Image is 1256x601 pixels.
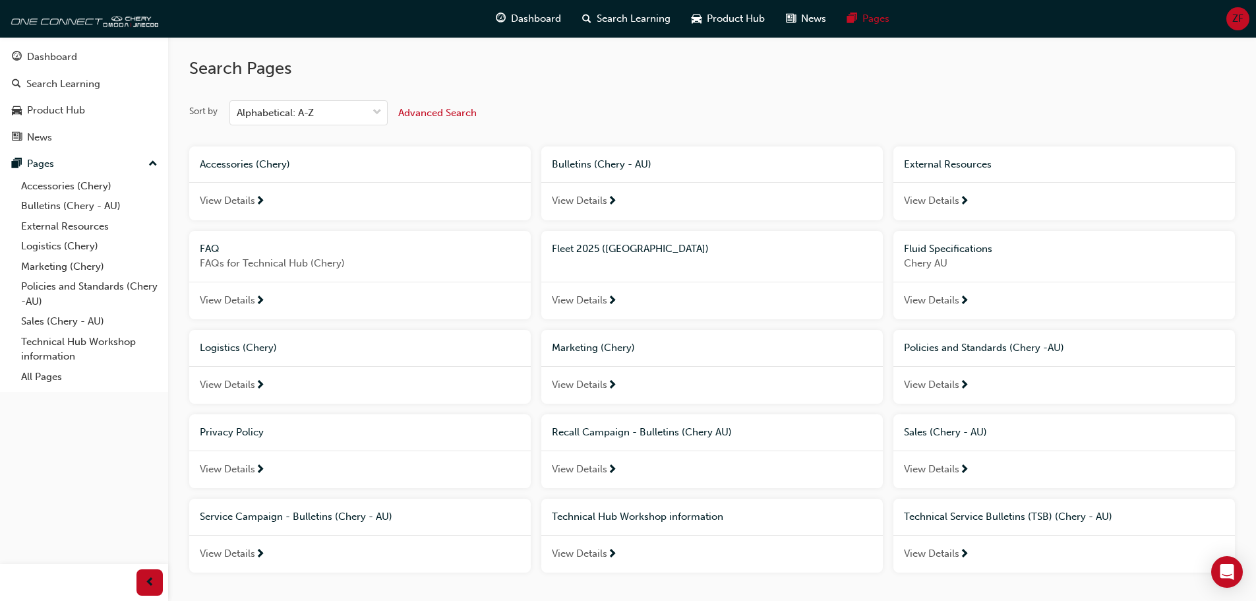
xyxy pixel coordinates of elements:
[552,377,607,393] span: View Details
[893,231,1235,320] a: Fluid SpecificationsChery AUView Details
[904,546,959,561] span: View Details
[572,5,681,32] a: search-iconSearch Learning
[552,426,732,438] span: Recall Campaign - Bulletins (Chery AU)
[5,72,163,96] a: Search Learning
[7,5,158,32] img: oneconnect
[485,5,572,32] a: guage-iconDashboard
[786,11,796,27] span: news-icon
[552,158,651,170] span: Bulletins (Chery - AU)
[959,380,969,392] span: next-icon
[27,156,54,172] div: Pages
[12,79,21,90] span: search-icon
[496,11,506,27] span: guage-icon
[681,5,775,32] a: car-iconProduct Hub
[189,499,531,573] a: Service Campaign - Bulletins (Chery - AU)View Details
[904,377,959,393] span: View Details
[26,77,100,92] div: Search Learning
[200,342,277,354] span: Logistics (Chery)
[847,11,857,27] span: pages-icon
[16,257,163,277] a: Marketing (Chery)
[200,511,392,522] span: Service Campaign - Bulletins (Chery - AU)
[904,342,1064,354] span: Policies and Standards (Chery -AU)
[904,462,959,477] span: View Details
[16,276,163,311] a: Policies and Standards (Chery -AU)
[200,462,255,477] span: View Details
[16,196,163,216] a: Bulletins (Chery - AU)
[904,511,1112,522] span: Technical Service Bulletins (TSB) (Chery - AU)
[237,106,314,121] div: Alphabetical: A-Z
[189,58,1235,79] h2: Search Pages
[893,146,1235,220] a: External ResourcesView Details
[607,549,617,561] span: next-icon
[552,546,607,561] span: View Details
[200,546,255,561] span: View Details
[607,380,617,392] span: next-icon
[16,367,163,387] a: All Pages
[893,499,1235,573] a: Technical Service Bulletins (TSB) (Chery - AU)View Details
[5,152,163,176] button: Pages
[27,49,77,65] div: Dashboard
[5,125,163,150] a: News
[904,158,992,170] span: External Resources
[16,332,163,367] a: Technical Hub Workshop information
[148,156,158,173] span: up-icon
[552,293,607,308] span: View Details
[1232,11,1243,26] span: ZF
[801,11,826,26] span: News
[1211,556,1243,588] div: Open Intercom Messenger
[541,499,883,573] a: Technical Hub Workshop informationView Details
[255,549,265,561] span: next-icon
[398,107,477,119] span: Advanced Search
[541,330,883,404] a: Marketing (Chery)View Details
[189,231,531,320] a: FAQFAQs for Technical Hub (Chery)View Details
[373,104,382,121] span: down-icon
[200,158,290,170] span: Accessories (Chery)
[893,330,1235,404] a: Policies and Standards (Chery -AU)View Details
[12,132,22,144] span: news-icon
[145,575,155,591] span: prev-icon
[1226,7,1249,30] button: ZF
[541,231,883,320] a: Fleet 2025 ([GEOGRAPHIC_DATA])View Details
[959,464,969,476] span: next-icon
[959,549,969,561] span: next-icon
[959,296,969,307] span: next-icon
[541,146,883,220] a: Bulletins (Chery - AU)View Details
[893,414,1235,488] a: Sales (Chery - AU)View Details
[255,464,265,476] span: next-icon
[200,426,264,438] span: Privacy Policy
[597,11,671,26] span: Search Learning
[959,196,969,208] span: next-icon
[5,42,163,152] button: DashboardSearch LearningProduct HubNews
[837,5,900,32] a: pages-iconPages
[692,11,702,27] span: car-icon
[607,464,617,476] span: next-icon
[552,193,607,208] span: View Details
[904,256,1224,271] span: Chery AU
[552,511,723,522] span: Technical Hub Workshop information
[607,196,617,208] span: next-icon
[12,105,22,117] span: car-icon
[200,193,255,208] span: View Details
[552,342,635,354] span: Marketing (Chery)
[904,293,959,308] span: View Details
[511,11,561,26] span: Dashboard
[200,243,220,255] span: FAQ
[189,414,531,488] a: Privacy PolicyView Details
[707,11,765,26] span: Product Hub
[582,11,591,27] span: search-icon
[775,5,837,32] a: news-iconNews
[12,158,22,170] span: pages-icon
[27,103,85,118] div: Product Hub
[189,330,531,404] a: Logistics (Chery)View Details
[16,176,163,197] a: Accessories (Chery)
[5,98,163,123] a: Product Hub
[27,130,52,145] div: News
[904,426,987,438] span: Sales (Chery - AU)
[189,146,531,220] a: Accessories (Chery)View Details
[200,377,255,393] span: View Details
[552,462,607,477] span: View Details
[862,11,889,26] span: Pages
[200,256,520,271] span: FAQs for Technical Hub (Chery)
